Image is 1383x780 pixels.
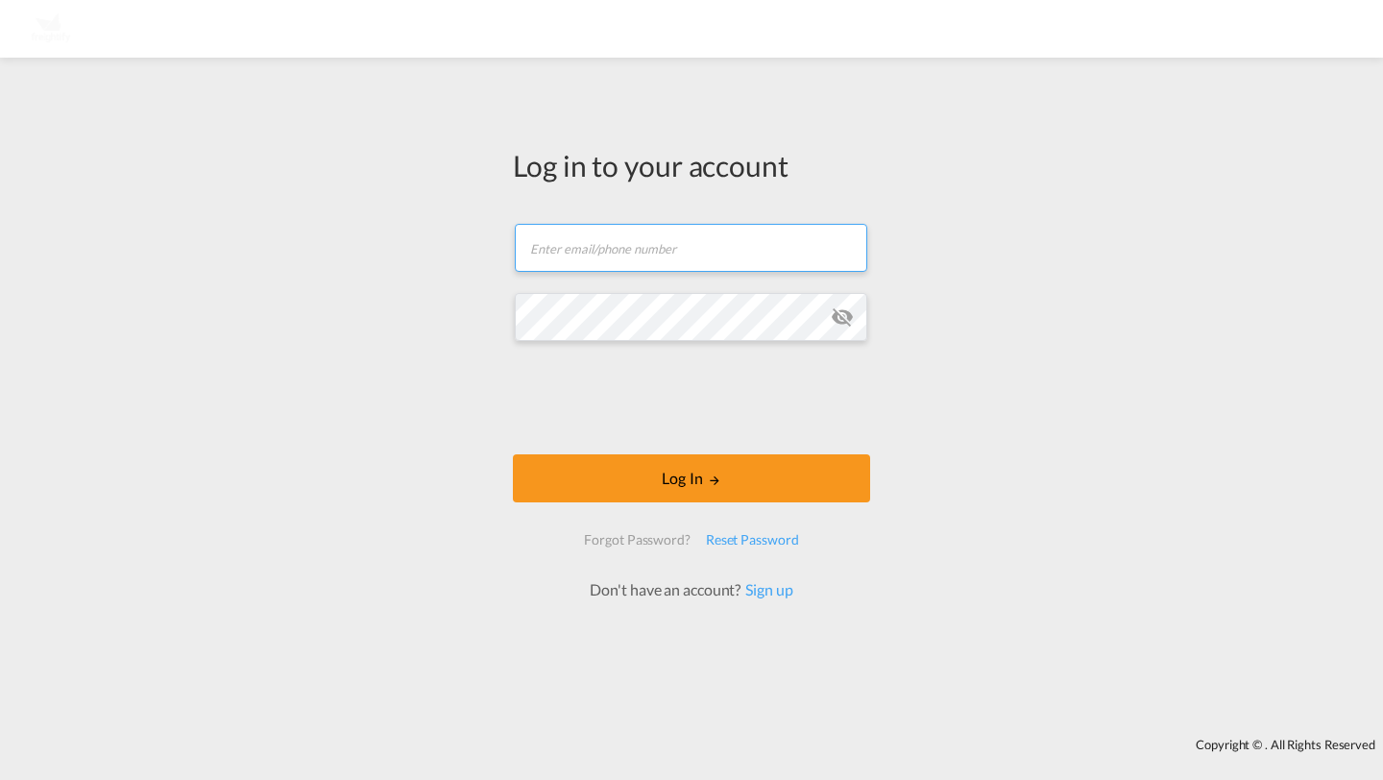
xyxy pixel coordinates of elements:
iframe: reCAPTCHA [546,360,837,435]
div: Forgot Password? [576,523,697,557]
img: 3d225a30cc1e11efa36889090031b57f.png [29,8,72,51]
a: Sign up [740,580,792,598]
div: Reset Password [698,523,807,557]
div: Log in to your account [513,145,870,185]
div: Don't have an account? [569,579,813,600]
input: Enter email/phone number [515,224,867,272]
md-icon: icon-eye-off [831,305,854,329]
button: LOGIN [513,454,870,502]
